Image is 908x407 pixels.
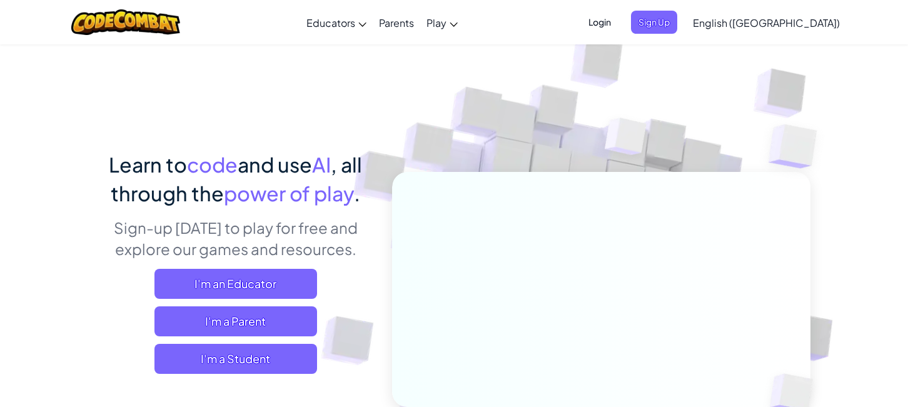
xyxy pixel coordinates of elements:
[109,152,187,177] span: Learn to
[300,6,373,39] a: Educators
[693,16,840,29] span: English ([GEOGRAPHIC_DATA])
[187,152,238,177] span: code
[581,11,618,34] button: Login
[98,217,373,259] p: Sign-up [DATE] to play for free and explore our games and resources.
[744,94,852,199] img: Overlap cubes
[154,306,317,336] a: I'm a Parent
[631,11,677,34] button: Sign Up
[312,152,331,177] span: AI
[71,9,181,35] img: CodeCombat logo
[238,152,312,177] span: and use
[154,344,317,374] button: I'm a Student
[373,6,420,39] a: Parents
[426,16,446,29] span: Play
[154,269,317,299] a: I'm an Educator
[582,93,672,186] img: Overlap cubes
[224,181,354,206] span: power of play
[306,16,355,29] span: Educators
[420,6,464,39] a: Play
[354,181,360,206] span: .
[687,6,846,39] a: English ([GEOGRAPHIC_DATA])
